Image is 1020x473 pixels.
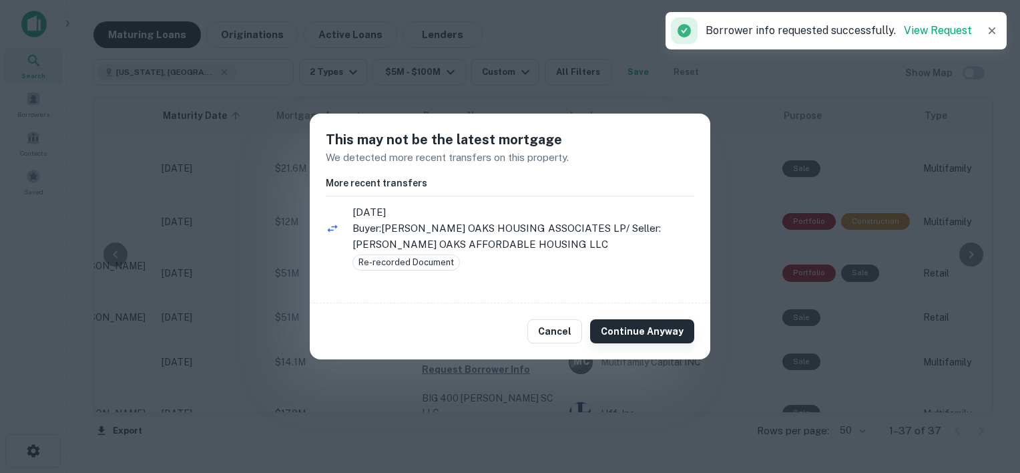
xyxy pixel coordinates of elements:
[326,150,694,166] p: We detected more recent transfers on this property.
[527,319,582,343] button: Cancel
[706,23,972,39] p: Borrower info requested successfully.
[590,319,694,343] button: Continue Anyway
[352,255,460,271] div: Re-recorded Document
[352,204,694,220] span: [DATE]
[352,220,694,252] p: Buyer: [PERSON_NAME] OAKS HOUSING ASSOCIATES LP / Seller: [PERSON_NAME] OAKS AFFORDABLE HOUSING LLC
[904,24,972,37] a: View Request
[353,256,459,269] span: Re-recorded Document
[326,130,694,150] h5: This may not be the latest mortgage
[326,176,694,190] h6: More recent transfers
[953,366,1020,430] iframe: Chat Widget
